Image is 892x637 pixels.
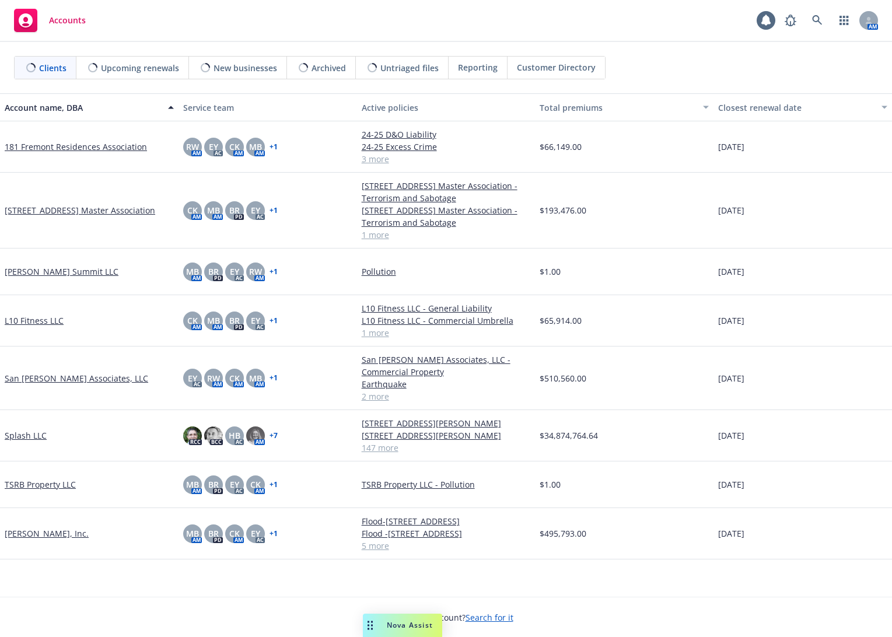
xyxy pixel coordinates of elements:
[186,527,199,540] span: MB
[101,62,179,74] span: Upcoming renewals
[779,9,802,32] a: Report a Bug
[207,314,220,327] span: MB
[246,426,265,445] img: photo
[187,204,198,216] span: CK
[249,141,262,153] span: MB
[208,527,219,540] span: BR
[540,478,561,491] span: $1.00
[270,374,278,381] a: + 1
[540,204,586,216] span: $193,476.00
[718,527,744,540] span: [DATE]
[362,101,531,114] div: Active policies
[718,265,744,278] span: [DATE]
[540,265,561,278] span: $1.00
[832,9,856,32] a: Switch app
[312,62,346,74] span: Archived
[362,478,531,491] a: TSRB Property LLC - Pollution
[183,101,352,114] div: Service team
[49,16,86,25] span: Accounts
[362,442,531,454] a: 147 more
[718,372,744,384] span: [DATE]
[362,141,531,153] a: 24-25 Excess Crime
[540,101,696,114] div: Total premiums
[270,432,278,439] a: + 7
[204,426,223,445] img: photo
[229,372,240,384] span: CK
[188,372,197,384] span: EY
[186,265,199,278] span: MB
[362,417,531,429] a: [STREET_ADDRESS][PERSON_NAME]
[362,429,531,442] a: [STREET_ADDRESS][PERSON_NAME]
[207,372,220,384] span: RW
[362,378,531,390] a: Earthquake
[5,314,64,327] a: L10 Fitness LLC
[362,180,531,204] a: [STREET_ADDRESS] Master Association - Terrorism and Sabotage
[718,141,744,153] span: [DATE]
[362,204,531,229] a: [STREET_ADDRESS] Master Association - Terrorism and Sabotage
[540,429,598,442] span: $34,874,764.64
[249,265,262,278] span: RW
[186,478,199,491] span: MB
[540,314,582,327] span: $65,914.00
[718,478,744,491] span: [DATE]
[187,314,198,327] span: CK
[5,429,47,442] a: Splash LLC
[362,153,531,165] a: 3 more
[362,128,531,141] a: 24-25 D&O Liability
[718,429,744,442] span: [DATE]
[362,229,531,241] a: 1 more
[380,62,439,74] span: Untriaged files
[186,141,199,153] span: RW
[270,317,278,324] a: + 1
[249,372,262,384] span: MB
[214,62,277,74] span: New businesses
[362,390,531,402] a: 2 more
[39,62,67,74] span: Clients
[458,61,498,73] span: Reporting
[208,478,219,491] span: BR
[179,93,357,121] button: Service team
[357,93,536,121] button: Active policies
[229,204,240,216] span: BR
[718,204,744,216] span: [DATE]
[5,101,161,114] div: Account name, DBA
[5,372,148,384] a: San [PERSON_NAME] Associates, LLC
[363,614,377,637] div: Drag to move
[5,204,155,216] a: [STREET_ADDRESS] Master Association
[718,314,744,327] span: [DATE]
[270,530,278,537] a: + 1
[230,478,239,491] span: EY
[229,141,240,153] span: CK
[209,141,218,153] span: EY
[362,515,531,527] a: Flood-[STREET_ADDRESS]
[229,314,240,327] span: BR
[251,527,260,540] span: EY
[713,93,892,121] button: Closest renewal date
[362,302,531,314] a: L10 Fitness LLC - General Liability
[363,614,442,637] button: Nova Assist
[5,527,89,540] a: [PERSON_NAME], Inc.
[183,426,202,445] img: photo
[208,265,219,278] span: BR
[250,478,261,491] span: CK
[535,93,713,121] button: Total premiums
[540,372,586,384] span: $510,560.00
[362,540,531,552] a: 5 more
[387,620,433,630] span: Nova Assist
[540,141,582,153] span: $66,149.00
[9,4,90,37] a: Accounts
[362,265,531,278] a: Pollution
[251,314,260,327] span: EY
[229,429,240,442] span: HB
[270,207,278,214] a: + 1
[5,265,118,278] a: [PERSON_NAME] Summit LLC
[5,141,147,153] a: 181 Fremont Residences Association
[466,612,513,623] a: Search for it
